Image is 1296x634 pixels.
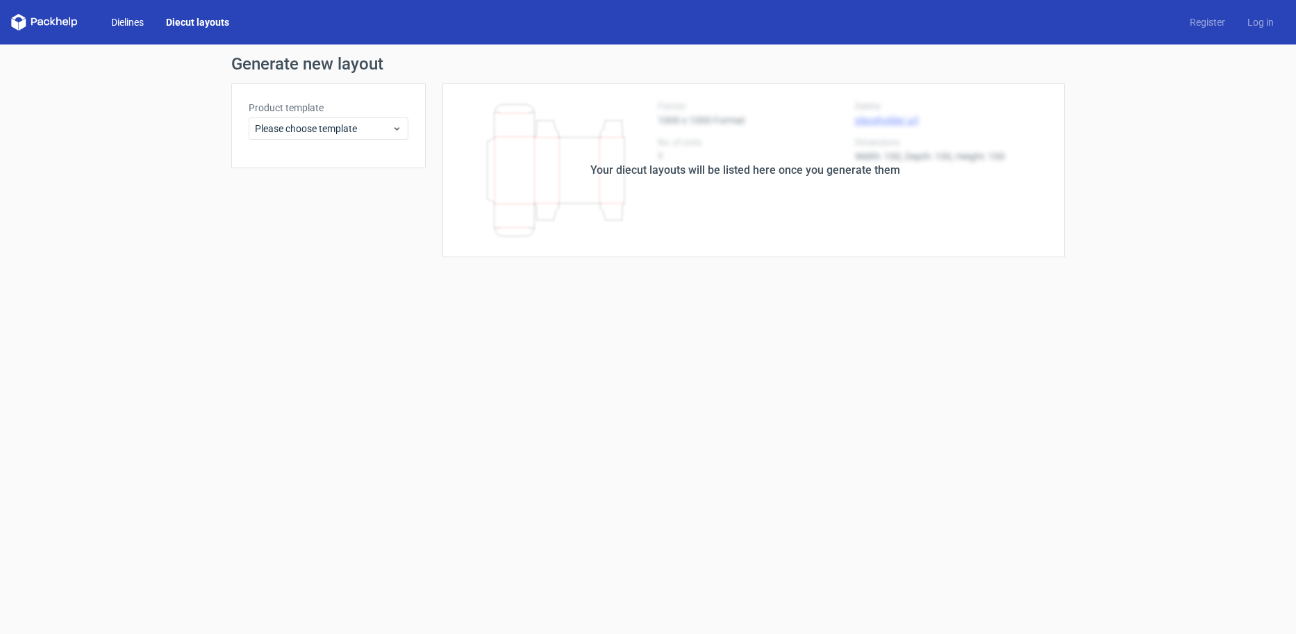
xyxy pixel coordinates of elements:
[231,56,1065,72] h1: Generate new layout
[1236,15,1285,29] a: Log in
[1179,15,1236,29] a: Register
[100,15,155,29] a: Dielines
[249,101,408,115] label: Product template
[590,162,900,179] div: Your diecut layouts will be listed here once you generate them
[255,122,392,136] span: Please choose template
[155,15,240,29] a: Diecut layouts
